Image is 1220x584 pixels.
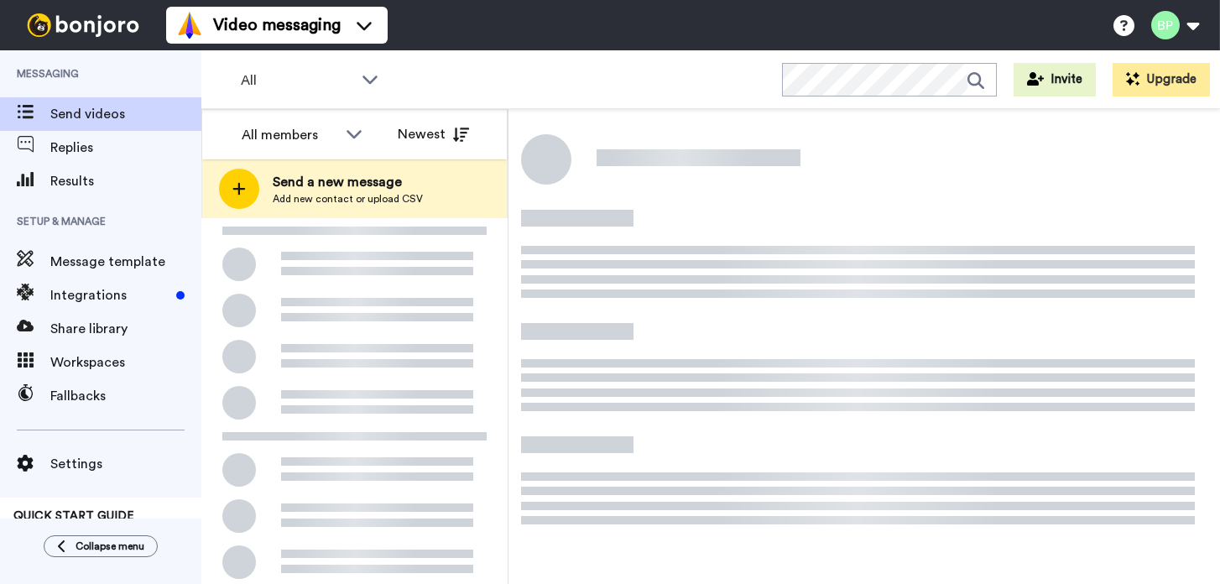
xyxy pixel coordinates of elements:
[385,117,482,151] button: Newest
[273,192,423,206] span: Add new contact or upload CSV
[76,540,144,553] span: Collapse menu
[44,535,158,557] button: Collapse menu
[50,138,201,158] span: Replies
[50,454,201,474] span: Settings
[242,125,337,145] div: All members
[50,252,201,272] span: Message template
[50,352,201,373] span: Workspaces
[50,104,201,124] span: Send videos
[13,510,134,522] span: QUICK START GUIDE
[50,171,201,191] span: Results
[50,285,169,305] span: Integrations
[50,319,201,339] span: Share library
[176,12,203,39] img: vm-color.svg
[1113,63,1210,96] button: Upgrade
[20,13,146,37] img: bj-logo-header-white.svg
[1014,63,1096,96] button: Invite
[241,70,353,91] span: All
[213,13,341,37] span: Video messaging
[273,172,423,192] span: Send a new message
[50,386,201,406] span: Fallbacks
